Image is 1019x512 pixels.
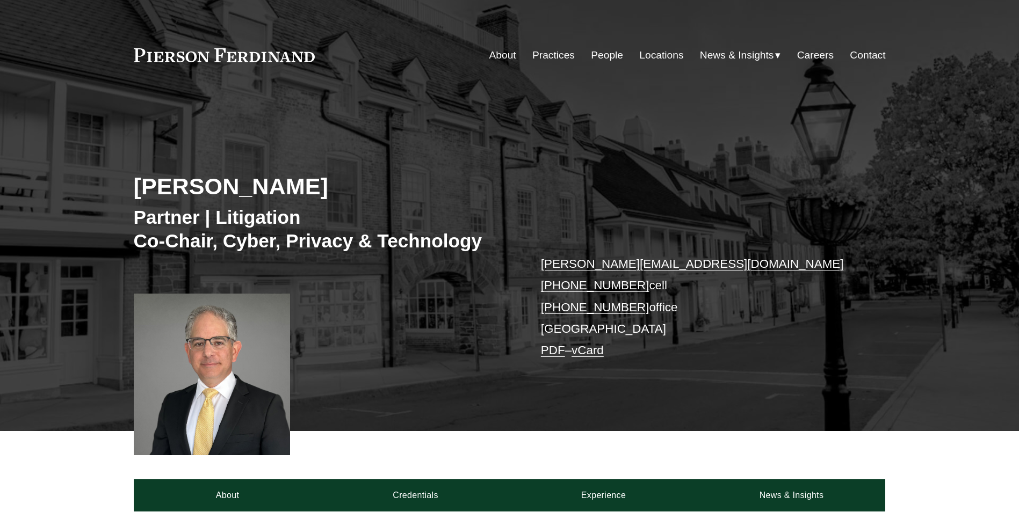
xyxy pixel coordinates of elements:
a: Credentials [322,479,510,511]
a: Practices [532,45,575,65]
a: People [591,45,623,65]
p: cell office [GEOGRAPHIC_DATA] – [541,253,854,362]
a: Experience [510,479,698,511]
a: About [134,479,322,511]
a: [PERSON_NAME][EMAIL_ADDRESS][DOMAIN_NAME] [541,257,844,270]
a: PDF [541,343,565,357]
a: [PHONE_NUMBER] [541,279,649,292]
a: About [489,45,516,65]
a: News & Insights [697,479,885,511]
a: Careers [797,45,834,65]
a: vCard [572,343,604,357]
h3: Partner | Litigation Co-Chair, Cyber, Privacy & Technology [134,206,510,252]
a: [PHONE_NUMBER] [541,301,649,314]
a: Contact [850,45,885,65]
h2: [PERSON_NAME] [134,172,510,200]
a: Locations [639,45,683,65]
a: folder dropdown [700,45,781,65]
span: News & Insights [700,46,774,65]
